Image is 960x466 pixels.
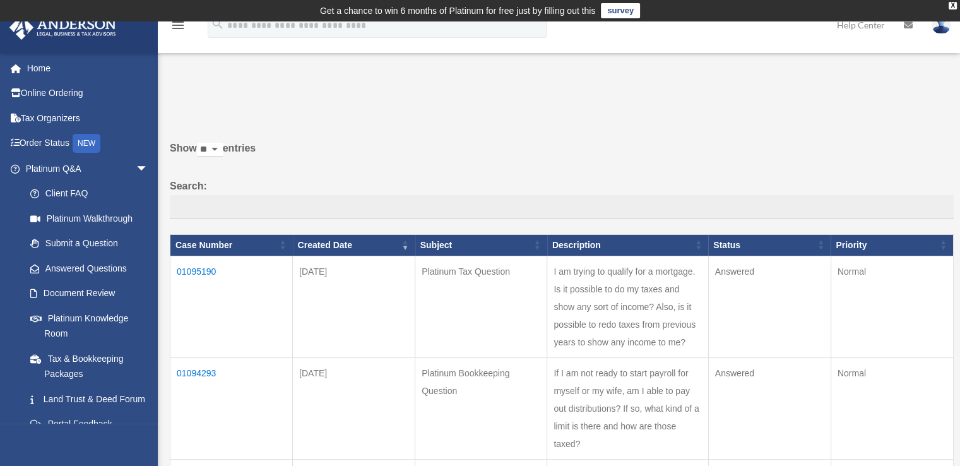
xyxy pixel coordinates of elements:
label: Show entries [170,140,954,170]
td: I am trying to qualify for a mortgage. Is it possible to do my taxes and show any sort of income?... [547,256,708,357]
td: If I am not ready to start payroll for myself or my wife, am I able to pay out distributions? If ... [547,357,708,459]
td: 01095190 [170,256,293,357]
a: Land Trust & Deed Forum [18,386,161,412]
th: Created Date: activate to sort column ascending [293,234,415,256]
div: NEW [73,134,100,153]
i: menu [170,18,186,33]
td: Answered [708,256,831,357]
a: Tax & Bookkeeping Packages [18,346,161,386]
th: Priority: activate to sort column ascending [831,234,953,256]
a: menu [170,22,186,33]
select: Showentries [197,143,223,157]
input: Search: [170,195,954,219]
th: Description: activate to sort column ascending [547,234,708,256]
th: Status: activate to sort column ascending [708,234,831,256]
td: 01094293 [170,357,293,459]
label: Search: [170,177,954,219]
a: Platinum Knowledge Room [18,306,161,346]
img: User Pic [932,16,951,34]
a: Submit a Question [18,231,161,256]
i: search [211,17,225,31]
th: Case Number: activate to sort column ascending [170,234,293,256]
a: Home [9,56,167,81]
span: arrow_drop_down [136,156,161,182]
a: Online Ordering [9,81,167,106]
td: [DATE] [293,256,415,357]
td: Answered [708,357,831,459]
td: Platinum Tax Question [415,256,547,357]
td: Normal [831,357,953,459]
a: Platinum Q&Aarrow_drop_down [9,156,161,181]
a: Tax Organizers [9,105,167,131]
div: Get a chance to win 6 months of Platinum for free just by filling out this [320,3,596,18]
a: Platinum Walkthrough [18,206,161,231]
a: Portal Feedback [18,412,161,437]
td: Platinum Bookkeeping Question [415,357,547,459]
td: [DATE] [293,357,415,459]
a: Order StatusNEW [9,131,167,157]
a: survey [601,3,640,18]
div: close [949,2,957,9]
td: Normal [831,256,953,357]
a: Document Review [18,281,161,306]
a: Client FAQ [18,181,161,206]
a: Answered Questions [18,256,155,281]
img: Anderson Advisors Platinum Portal [6,15,120,40]
th: Subject: activate to sort column ascending [415,234,547,256]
